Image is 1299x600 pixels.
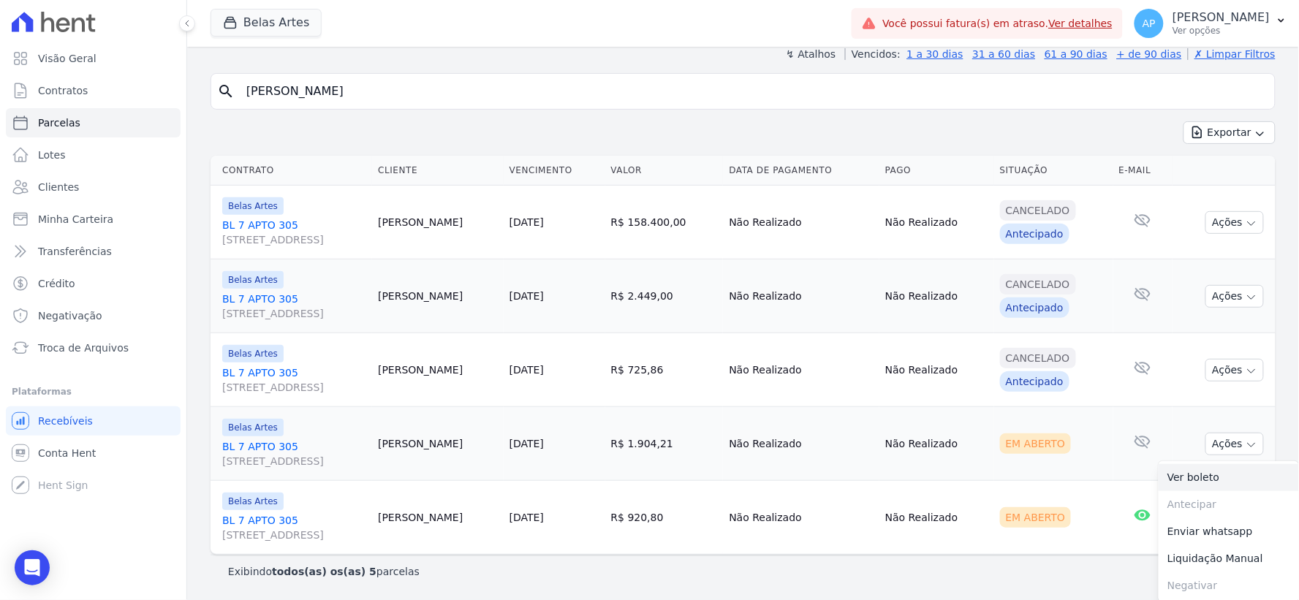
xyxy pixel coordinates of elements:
[6,140,181,170] a: Lotes
[1000,200,1076,221] div: Cancelado
[907,48,963,60] a: 1 a 30 dias
[15,550,50,585] div: Open Intercom Messenger
[222,197,284,215] span: Belas Artes
[1205,285,1264,308] button: Ações
[222,454,366,468] span: [STREET_ADDRESS]
[238,77,1269,106] input: Buscar por nome do lote ou do cliente
[510,438,544,449] a: [DATE]
[372,333,504,407] td: [PERSON_NAME]
[6,172,181,202] a: Clientes
[12,383,175,400] div: Plataformas
[1159,545,1299,572] a: Liquidação Manual
[723,407,879,481] td: Não Realizado
[211,9,322,37] button: Belas Artes
[222,306,366,321] span: [STREET_ADDRESS]
[38,212,113,227] span: Minha Carteira
[38,446,96,460] span: Conta Hent
[882,16,1113,31] span: Você possui fatura(s) em atraso.
[723,333,879,407] td: Não Realizado
[38,414,93,428] span: Recebíveis
[1000,274,1076,295] div: Cancelado
[6,438,181,468] a: Conta Hent
[272,566,376,577] b: todos(as) os(as) 5
[38,180,79,194] span: Clientes
[222,292,366,321] a: BL 7 APTO 305[STREET_ADDRESS]
[605,259,724,333] td: R$ 2.449,00
[786,48,836,60] label: ↯ Atalhos
[38,148,66,162] span: Lotes
[38,115,80,130] span: Parcelas
[6,333,181,362] a: Troca de Arquivos
[6,237,181,266] a: Transferências
[1205,359,1264,381] button: Ações
[38,276,75,291] span: Crédito
[1000,371,1069,392] div: Antecipado
[372,407,504,481] td: [PERSON_NAME]
[222,218,366,247] a: BL 7 APTO 305[STREET_ADDRESS]
[605,186,724,259] td: R$ 158.400,00
[879,186,994,259] td: Não Realizado
[1173,10,1270,25] p: [PERSON_NAME]
[723,259,879,333] td: Não Realizado
[222,419,284,436] span: Belas Artes
[972,48,1035,60] a: 31 a 60 dias
[994,156,1113,186] th: Situação
[6,205,181,234] a: Minha Carteira
[879,259,994,333] td: Não Realizado
[845,48,901,60] label: Vencidos:
[1123,3,1299,44] button: AP [PERSON_NAME] Ver opções
[605,333,724,407] td: R$ 725,86
[605,481,724,555] td: R$ 920,80
[1173,25,1270,37] p: Ver opções
[211,156,372,186] th: Contrato
[6,76,181,105] a: Contratos
[38,83,88,98] span: Contratos
[222,380,366,395] span: [STREET_ADDRESS]
[1159,464,1299,491] a: Ver boleto
[6,406,181,436] a: Recebíveis
[605,156,724,186] th: Valor
[6,269,181,298] a: Crédito
[217,83,235,100] i: search
[510,216,544,228] a: [DATE]
[222,232,366,247] span: [STREET_ADDRESS]
[510,364,544,376] a: [DATE]
[372,259,504,333] td: [PERSON_NAME]
[222,345,284,362] span: Belas Artes
[38,51,96,66] span: Visão Geral
[222,439,366,468] a: BL 7 APTO 305[STREET_ADDRESS]
[510,512,544,523] a: [DATE]
[6,301,181,330] a: Negativação
[228,564,420,579] p: Exibindo parcelas
[372,186,504,259] td: [PERSON_NAME]
[6,44,181,73] a: Visão Geral
[1000,433,1072,454] div: Em Aberto
[38,244,112,259] span: Transferências
[879,407,994,481] td: Não Realizado
[1184,121,1276,144] button: Exportar
[879,333,994,407] td: Não Realizado
[1205,433,1264,455] button: Ações
[38,341,129,355] span: Troca de Arquivos
[1000,224,1069,244] div: Antecipado
[1045,48,1107,60] a: 61 a 90 dias
[372,156,504,186] th: Cliente
[1000,297,1069,318] div: Antecipado
[1000,348,1076,368] div: Cancelado
[723,186,879,259] td: Não Realizado
[1205,211,1264,234] button: Ações
[6,108,181,137] a: Parcelas
[222,493,284,510] span: Belas Artes
[222,365,366,395] a: BL 7 APTO 305[STREET_ADDRESS]
[1049,18,1113,29] a: Ver detalhes
[1113,156,1173,186] th: E-mail
[879,481,994,555] td: Não Realizado
[372,481,504,555] td: [PERSON_NAME]
[723,481,879,555] td: Não Realizado
[1117,48,1182,60] a: + de 90 dias
[1000,507,1072,528] div: Em Aberto
[222,528,366,542] span: [STREET_ADDRESS]
[222,271,284,289] span: Belas Artes
[222,513,366,542] a: BL 7 APTO 305[STREET_ADDRESS]
[1159,518,1299,545] a: Enviar whatsapp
